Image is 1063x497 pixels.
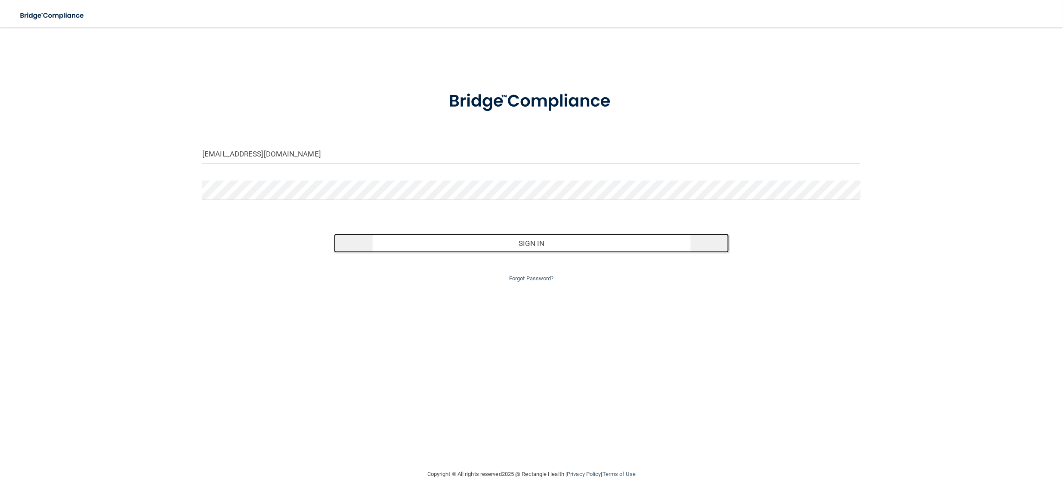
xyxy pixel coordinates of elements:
[202,144,861,164] input: Email
[849,149,859,159] keeper-lock: Open Keeper Popup
[374,460,689,488] div: Copyright © All rights reserved 2025 @ Rectangle Health | |
[334,234,729,253] button: Sign In
[13,7,92,25] img: bridge_compliance_login_screen.278c3ca4.svg
[567,471,601,477] a: Privacy Policy
[509,275,554,282] a: Forgot Password?
[603,471,636,477] a: Terms of Use
[431,79,632,124] img: bridge_compliance_login_screen.278c3ca4.svg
